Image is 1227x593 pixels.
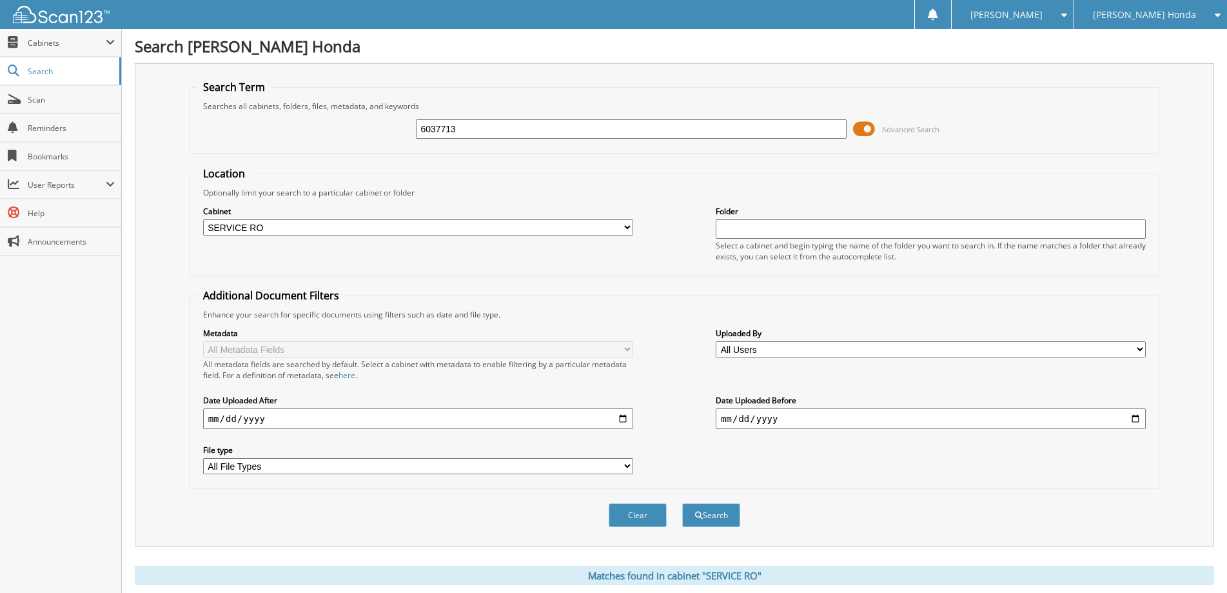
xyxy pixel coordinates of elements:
[203,395,633,406] label: Date Uploaded After
[13,6,110,23] img: scan123-logo-white.svg
[135,566,1214,585] div: Matches found in cabinet "SERVICE RO"
[716,408,1146,429] input: end
[203,328,633,339] label: Metadata
[882,125,939,134] span: Advanced Search
[28,123,115,134] span: Reminders
[203,359,633,381] div: All metadata fields are searched by default. Select a cabinet with metadata to enable filtering b...
[339,370,355,381] a: here
[716,328,1146,339] label: Uploaded By
[197,309,1153,320] div: Enhance your search for specific documents using filters such as date and file type.
[28,208,115,219] span: Help
[682,503,740,527] button: Search
[28,236,115,247] span: Announcements
[28,37,106,48] span: Cabinets
[28,94,115,105] span: Scan
[28,66,113,77] span: Search
[203,445,633,456] label: File type
[716,395,1146,406] label: Date Uploaded Before
[203,408,633,429] input: start
[197,166,251,181] legend: Location
[197,187,1153,198] div: Optionally limit your search to a particular cabinet or folder
[716,206,1146,217] label: Folder
[28,179,106,190] span: User Reports
[716,240,1146,262] div: Select a cabinet and begin typing the name of the folder you want to search in. If the name match...
[1093,11,1196,19] span: [PERSON_NAME] Honda
[197,80,271,94] legend: Search Term
[197,101,1153,112] div: Searches all cabinets, folders, files, metadata, and keywords
[609,503,667,527] button: Clear
[135,35,1214,57] h1: Search [PERSON_NAME] Honda
[203,206,633,217] label: Cabinet
[970,11,1043,19] span: [PERSON_NAME]
[197,288,346,303] legend: Additional Document Filters
[28,151,115,162] span: Bookmarks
